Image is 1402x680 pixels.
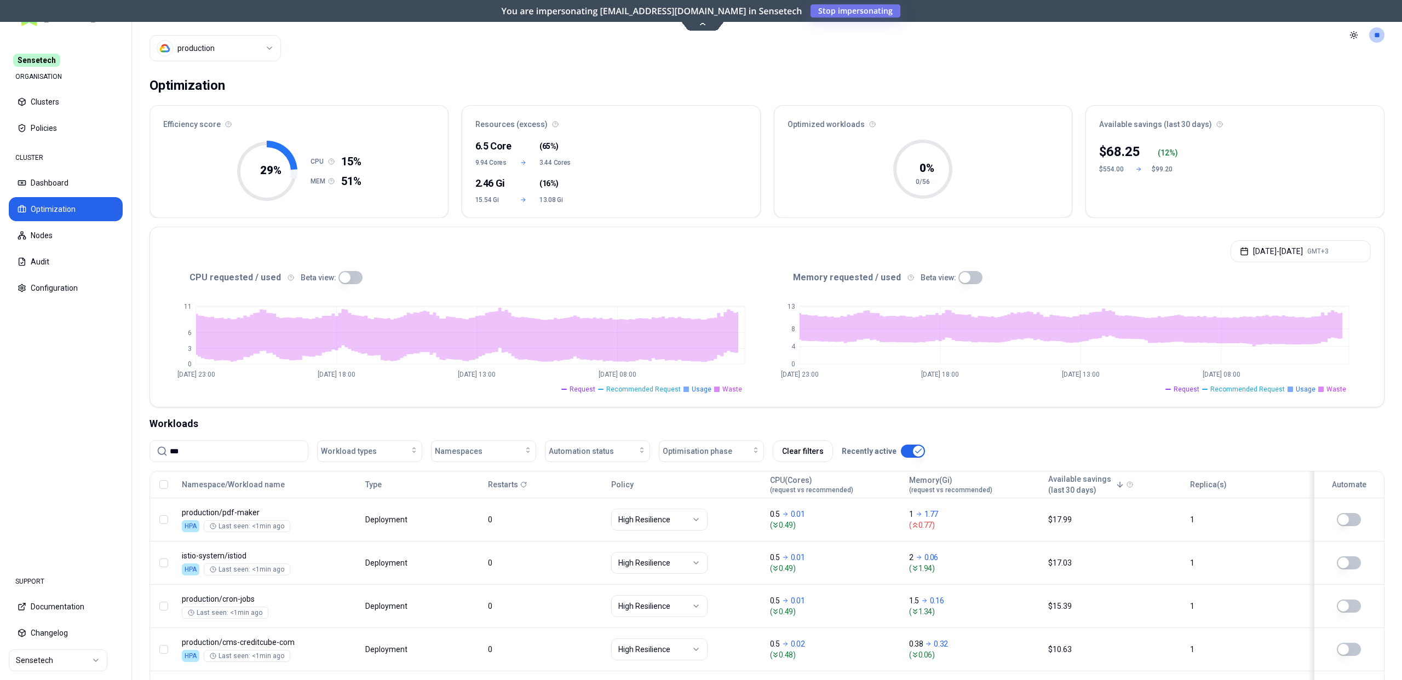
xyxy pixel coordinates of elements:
[791,552,805,563] p: 0.01
[318,371,355,378] tspan: [DATE] 18:00
[182,474,285,495] button: Namespace/Workload name
[311,177,328,186] h1: MEM
[770,638,780,649] p: 0.5
[365,514,409,525] div: Deployment
[488,644,601,655] div: 0
[1048,514,1180,525] div: $17.99
[770,520,899,531] span: ( 0.49 )
[1048,557,1180,568] div: $17.03
[1190,557,1303,568] div: 1
[9,197,123,221] button: Optimization
[1099,165,1125,174] div: $554.00
[475,195,508,204] span: 15.54 Gi
[722,385,742,394] span: Waste
[488,557,601,568] div: 0
[260,164,281,177] tspan: 29 %
[909,563,1038,574] span: ( 1.94 )
[770,475,853,494] div: CPU(Cores)
[182,637,355,648] p: cms-creditcube-com
[924,509,939,520] p: 1.77
[321,446,377,457] span: Workload types
[1048,474,1124,495] button: Available savings(last 30 days)
[182,550,355,561] p: istiod
[1203,371,1240,378] tspan: [DATE] 08:00
[1296,385,1315,394] span: Usage
[909,486,992,494] span: (request vs recommended)
[163,271,767,284] div: CPU requested / used
[184,303,192,310] tspan: 11
[210,522,284,531] div: Last seen: <1min ago
[770,595,780,606] p: 0.5
[1106,143,1140,160] p: 68.25
[188,608,262,617] div: Last seen: <1min ago
[431,440,536,462] button: Namespaces
[791,360,795,368] tspan: 0
[1210,385,1285,394] span: Recommended Request
[924,552,939,563] p: 0.06
[488,601,601,612] div: 0
[188,360,192,368] tspan: 0
[150,106,448,136] div: Efficiency score
[1190,601,1303,612] div: 1
[1190,644,1303,655] div: 1
[549,446,614,457] span: Automation status
[1152,165,1178,174] div: $99.20
[1231,240,1371,262] button: [DATE]-[DATE]GMT+3
[770,563,899,574] span: ( 0.49 )
[462,106,760,136] div: Resources (excess)
[1048,644,1180,655] div: $10.63
[770,606,899,617] span: ( 0.49 )
[188,345,192,353] tspan: 3
[365,644,409,655] div: Deployment
[182,563,199,575] div: HPA enabled.
[488,479,518,490] p: Restarts
[921,371,959,378] tspan: [DATE] 18:00
[770,486,853,494] span: (request vs recommended)
[9,90,123,114] button: Clusters
[488,514,601,525] div: 0
[177,43,215,54] div: production
[1158,147,1178,158] div: ( %)
[611,479,760,490] div: Policy
[9,570,123,592] div: SUPPORT
[210,652,284,660] div: Last seen: <1min ago
[909,474,992,495] button: Memory(Gi)(request vs recommended)
[767,271,1371,284] div: Memory requested / used
[13,54,60,67] span: Sensetech
[599,371,636,378] tspan: [DATE] 08:00
[1174,385,1199,394] span: Request
[921,272,956,283] p: Beta view:
[188,329,192,337] tspan: 6
[1326,385,1346,394] span: Waste
[365,557,409,568] div: Deployment
[182,507,355,518] p: pdf-maker
[545,440,650,462] button: Automation status
[150,416,1384,431] div: Workloads
[781,371,819,378] tspan: [DATE] 23:00
[920,162,934,175] tspan: 0 %
[909,475,992,494] div: Memory(Gi)
[475,139,508,154] div: 6.5 Core
[909,595,919,606] p: 1.5
[9,595,123,619] button: Documentation
[177,371,215,378] tspan: [DATE] 23:00
[606,385,681,394] span: Recommended Request
[182,650,199,662] div: HPA enabled.
[542,178,556,189] span: 16%
[182,593,355,604] p: cron-jobs
[435,446,482,457] span: Namespaces
[341,174,361,189] span: 51%
[791,343,796,350] tspan: 4
[909,606,1038,617] span: ( 1.34 )
[9,621,123,645] button: Changelog
[542,141,556,152] span: 65%
[159,43,170,54] img: gcp
[210,565,284,574] div: Last seen: <1min ago
[909,638,923,649] p: 0.38
[9,66,123,88] div: ORGANISATION
[150,35,281,61] button: Select a value
[770,474,853,495] button: CPU(Cores)(request vs recommended)
[458,371,496,378] tspan: [DATE] 13:00
[916,178,930,186] tspan: 0/56
[1099,143,1140,160] div: $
